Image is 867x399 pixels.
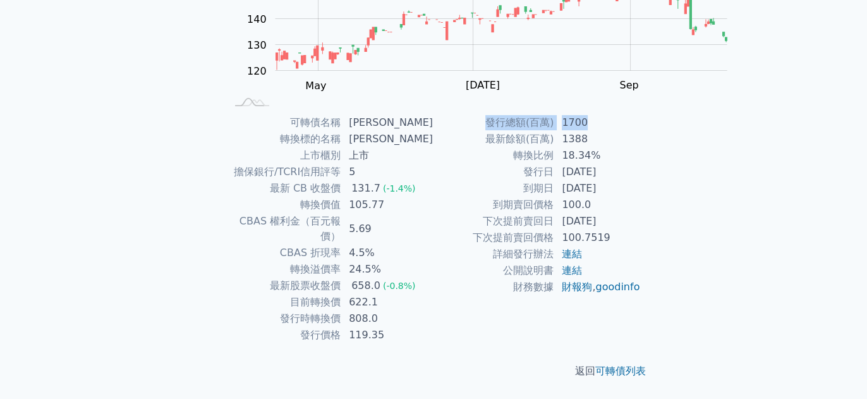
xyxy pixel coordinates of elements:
[433,279,554,295] td: 財務數據
[433,213,554,230] td: 下次提前賣回日
[466,79,500,91] tspan: [DATE]
[433,197,554,213] td: 到期賣回價格
[247,13,267,25] tspan: 140
[226,114,341,131] td: 可轉債名稱
[554,279,641,295] td: ,
[349,181,383,196] div: 131.7
[383,281,416,291] span: (-0.8%)
[341,114,433,131] td: [PERSON_NAME]
[341,164,433,180] td: 5
[383,183,416,193] span: (-1.4%)
[433,131,554,147] td: 最新餘額(百萬)
[554,230,641,246] td: 100.7519
[433,180,554,197] td: 到期日
[247,39,267,51] tspan: 130
[804,338,867,399] iframe: Chat Widget
[226,164,341,180] td: 擔保銀行/TCRI信用評等
[226,213,341,245] td: CBAS 權利金（百元報價）
[226,327,341,343] td: 發行價格
[226,180,341,197] td: 最新 CB 收盤價
[554,180,641,197] td: [DATE]
[226,294,341,310] td: 目前轉換價
[341,245,433,261] td: 4.5%
[562,248,582,260] a: 連結
[226,310,341,327] td: 發行時轉換價
[562,264,582,276] a: 連結
[554,147,641,164] td: 18.34%
[562,281,592,293] a: 財報狗
[341,310,433,327] td: 808.0
[595,281,640,293] a: goodinfo
[211,364,656,379] p: 返回
[341,213,433,245] td: 5.69
[226,147,341,164] td: 上市櫃別
[247,65,267,77] tspan: 120
[433,147,554,164] td: 轉換比例
[226,131,341,147] td: 轉換標的名稱
[226,278,341,294] td: 最新股票收盤價
[341,131,433,147] td: [PERSON_NAME]
[433,230,554,246] td: 下次提前賣回價格
[341,147,433,164] td: 上市
[554,197,641,213] td: 100.0
[554,131,641,147] td: 1388
[349,278,383,293] div: 658.0
[804,338,867,399] div: 聊天小工具
[341,294,433,310] td: 622.1
[226,245,341,261] td: CBAS 折現率
[433,262,554,279] td: 公開說明書
[226,197,341,213] td: 轉換價值
[433,114,554,131] td: 發行總額(百萬)
[595,365,646,377] a: 可轉債列表
[433,164,554,180] td: 發行日
[554,164,641,180] td: [DATE]
[341,197,433,213] td: 105.77
[226,261,341,278] td: 轉換溢價率
[433,246,554,262] td: 詳細發行辦法
[554,114,641,131] td: 1700
[341,327,433,343] td: 119.35
[619,79,638,91] tspan: Sep
[341,261,433,278] td: 24.5%
[305,80,326,92] tspan: May
[554,213,641,230] td: [DATE]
